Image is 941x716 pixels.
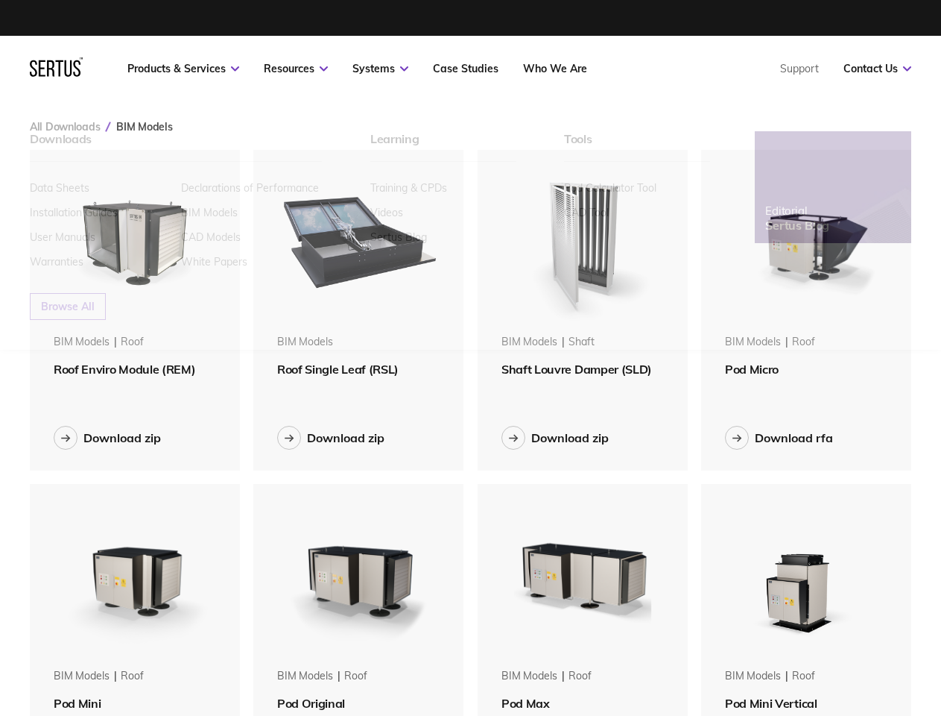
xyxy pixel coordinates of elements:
a: Installation Guides [30,206,118,219]
span: Pod Mini Vertical [725,696,817,711]
a: Browse All [30,293,106,320]
a: Data Sheets [30,181,89,195]
div: Download zip [83,430,161,445]
button: Download rfa [725,426,833,450]
span: Shaft Louvre Damper (SLD) [501,362,652,377]
a: Who We Are [523,62,587,75]
span: Pod Max [501,696,550,711]
div: BIM Models [501,669,557,684]
a: Products & Services [127,62,239,75]
div: BIM Models [54,669,110,684]
span: Pod Original [277,696,345,711]
div: Download rfa [755,430,833,445]
a: User Manuals [30,230,95,244]
a: Pod Calculator Tool [564,181,656,195]
div: Editorial [765,204,829,218]
div: roof [344,669,367,684]
span: Roof Single Leaf (RSL) [277,362,399,377]
a: CAD Tool [564,206,609,219]
a: White Papers [181,255,247,268]
div: Download zip [307,430,384,445]
span: Pod Micro [725,362,779,377]
a: EditorialSertus Blog [755,131,911,243]
div: Download zip [531,430,609,445]
button: Download zip [277,426,384,450]
a: Sertus Blog [370,230,427,244]
span: Roof Enviro Module (REM) [54,362,195,377]
div: roof [792,669,814,684]
a: CAD Models [181,230,241,244]
div: Downloads [30,131,322,162]
a: Case Studies [433,62,498,75]
a: Resources [264,62,328,75]
button: Download zip [501,426,609,450]
div: Tools [564,131,710,162]
div: Learning [370,131,516,162]
a: Systems [352,62,408,75]
a: Videos [370,206,403,219]
a: Contact Us [843,62,911,75]
a: BIM Models [181,206,238,219]
div: BIM Models [277,669,333,684]
span: Pod Mini [54,696,101,711]
a: Training & CPDs [370,181,447,195]
div: roof [568,669,591,684]
a: Warranties [30,255,83,268]
a: Support [780,62,819,75]
div: Sertus Blog [765,218,829,233]
div: roof [121,669,143,684]
button: Download zip [54,426,161,450]
a: Declarations of Performance [181,181,319,195]
div: BIM Models [725,669,781,684]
